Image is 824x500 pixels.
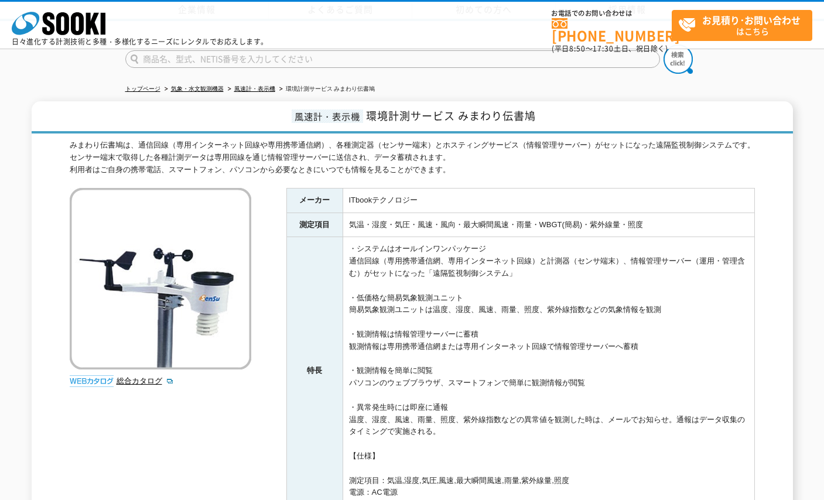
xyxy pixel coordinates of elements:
[593,43,614,54] span: 17:30
[12,38,268,45] p: 日々進化する計測技術と多種・多様化するニーズにレンタルでお応えします。
[702,13,801,27] strong: お見積り･お問い合わせ
[552,43,668,54] span: (平日 ～ 土日、祝日除く)
[552,10,672,17] span: お電話でのお問い合わせは
[171,85,224,92] a: 気象・水文観測機器
[70,188,251,369] img: 環境計測サービス みまわり伝書鳩
[678,11,812,40] span: はこちら
[117,376,174,385] a: 総合カタログ
[672,10,812,41] a: お見積り･お問い合わせはこちら
[125,50,660,68] input: 商品名、型式、NETIS番号を入力してください
[234,85,275,92] a: 風速計・表示機
[569,43,586,54] span: 8:50
[277,83,375,95] li: 環境計測サービス みまわり伝書鳩
[552,18,672,42] a: [PHONE_NUMBER]
[70,375,114,387] img: webカタログ
[292,109,363,123] span: 風速計・表示機
[664,44,693,74] img: btn_search.png
[343,188,754,213] td: ITbookテクノロジー
[286,188,343,213] th: メーカー
[343,213,754,237] td: 気温・湿度・気圧・風速・風向・最大瞬間風速・雨量・WBGT(簡易)・紫外線量・照度
[286,213,343,237] th: 測定項目
[70,139,755,176] div: みまわり伝書鳩は、通信回線（専用インターネット回線や専用携帯通信網）、各種測定器（センサー端末）とホスティングサービス（情報管理サーバー）がセットになった遠隔監視制御システムです。 センサー端末...
[125,85,160,92] a: トップページ
[366,108,536,124] span: 環境計測サービス みまわり伝書鳩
